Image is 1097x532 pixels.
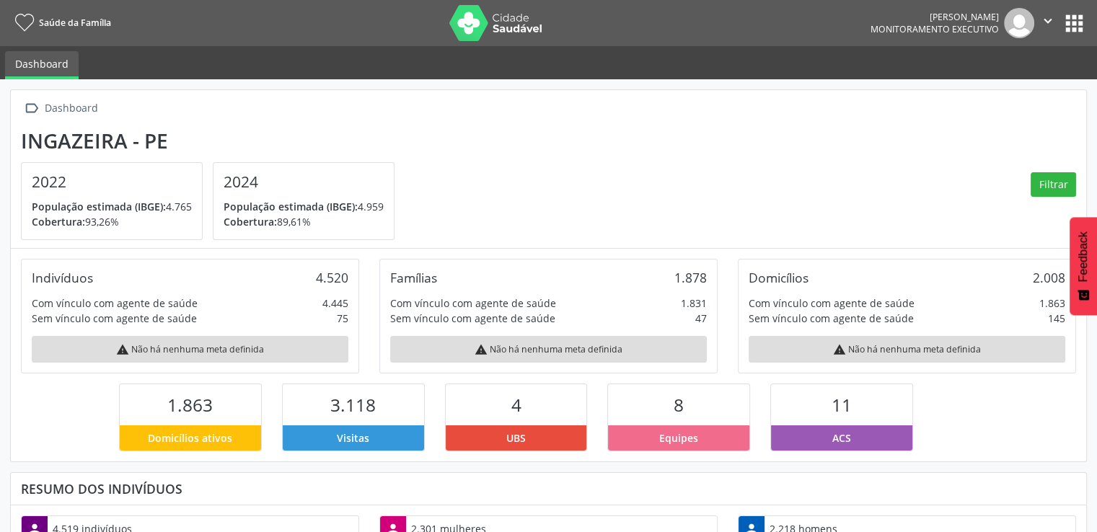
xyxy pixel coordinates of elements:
[749,311,914,326] div: Sem vínculo com agente de saúde
[832,430,851,445] span: ACS
[224,173,384,191] h4: 2024
[21,98,42,119] i: 
[475,343,488,356] i: warning
[1048,311,1065,326] div: 145
[316,270,348,285] div: 4.520
[116,343,129,356] i: warning
[32,199,192,214] p: 4.765
[1062,11,1087,36] button: apps
[871,11,999,23] div: [PERSON_NAME]
[511,393,521,417] span: 4
[833,343,846,356] i: warning
[695,311,707,326] div: 47
[1070,217,1097,315] button: Feedback - Mostrar pesquisa
[390,311,555,326] div: Sem vínculo com agente de saúde
[749,296,915,311] div: Com vínculo com agente de saúde
[330,393,376,417] span: 3.118
[32,296,198,311] div: Com vínculo com agente de saúde
[674,270,707,285] div: 1.878
[1034,8,1062,38] button: 
[871,23,999,35] span: Monitoramento Executivo
[832,393,852,417] span: 11
[1004,8,1034,38] img: img
[32,214,192,229] p: 93,26%
[148,430,232,445] span: Domicílios ativos
[1040,13,1056,29] i: 
[224,214,384,229] p: 89,61%
[337,430,369,445] span: Visitas
[32,270,93,285] div: Indivíduos
[32,173,192,191] h4: 2022
[1033,270,1065,285] div: 2.008
[506,430,526,445] span: UBS
[681,296,707,311] div: 1.831
[1039,296,1065,311] div: 1.863
[390,296,556,311] div: Com vínculo com agente de saúde
[21,98,100,119] a:  Dashboard
[32,336,348,363] div: Não há nenhuma meta definida
[224,199,384,214] p: 4.959
[749,336,1065,363] div: Não há nenhuma meta definida
[32,311,197,326] div: Sem vínculo com agente de saúde
[10,11,111,35] a: Saúde da Família
[21,481,1076,497] div: Resumo dos indivíduos
[42,98,100,119] div: Dashboard
[167,393,213,417] span: 1.863
[224,200,358,213] span: População estimada (IBGE):
[390,270,437,285] div: Famílias
[749,270,809,285] div: Domicílios
[39,17,111,29] span: Saúde da Família
[32,215,85,229] span: Cobertura:
[1031,172,1076,197] button: Filtrar
[32,200,166,213] span: População estimada (IBGE):
[337,311,348,326] div: 75
[322,296,348,311] div: 4.445
[224,215,277,229] span: Cobertura:
[659,430,698,445] span: Equipes
[674,393,684,417] span: 8
[21,129,405,153] div: Ingazeira - PE
[390,336,707,363] div: Não há nenhuma meta definida
[5,51,79,79] a: Dashboard
[1077,231,1090,282] span: Feedback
